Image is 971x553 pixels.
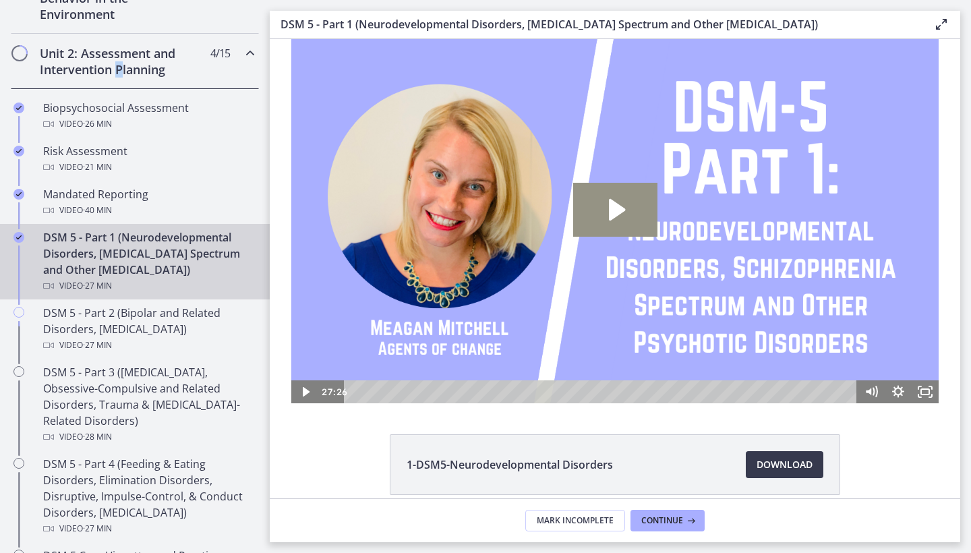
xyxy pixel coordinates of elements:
div: Video [43,521,254,537]
button: Play Video: cmseadc4lpnc72iv6tpg.mp4 [303,144,388,198]
i: Completed [13,146,24,156]
button: Fullscreen [642,341,669,364]
i: Completed [13,232,24,243]
span: · 26 min [83,116,112,132]
div: Risk Assessment [43,143,254,175]
div: Video [43,202,254,219]
div: DSM 5 - Part 2 (Bipolar and Related Disorders, [MEDICAL_DATA]) [43,305,254,353]
span: Continue [641,515,683,526]
h3: DSM 5 - Part 1 (Neurodevelopmental Disorders, [MEDICAL_DATA] Spectrum and Other [MEDICAL_DATA]) [281,16,912,32]
span: · 27 min [83,521,112,537]
button: Continue [630,510,705,531]
h2: Unit 2: Assessment and Intervention Planning [40,45,204,78]
span: · 27 min [83,278,112,294]
span: Download [757,457,813,473]
button: Mute [588,341,615,364]
i: Completed [13,103,24,113]
div: Playbar [84,341,581,364]
div: Video [43,159,254,175]
div: Mandated Reporting [43,186,254,219]
span: Mark Incomplete [537,515,614,526]
span: · 27 min [83,337,112,353]
div: Video [43,116,254,132]
a: Download [746,451,823,478]
i: Completed [13,189,24,200]
span: 1-DSM5-Neurodevelopmental Disorders [407,457,613,473]
div: DSM 5 - Part 4 (Feeding & Eating Disorders, Elimination Disorders, Disruptive, Impulse-Control, &... [43,456,254,537]
div: DSM 5 - Part 1 (Neurodevelopmental Disorders, [MEDICAL_DATA] Spectrum and Other [MEDICAL_DATA]) [43,229,254,294]
div: Video [43,337,254,353]
button: Mark Incomplete [525,510,625,531]
div: DSM 5 - Part 3 ([MEDICAL_DATA], Obsessive-Compulsive and Related Disorders, Trauma & [MEDICAL_DAT... [43,364,254,445]
div: Video [43,429,254,445]
div: Biopsychosocial Assessment [43,100,254,132]
iframe: Video Lesson [270,39,960,403]
span: · 21 min [83,159,112,175]
div: Video [43,278,254,294]
span: 4 / 15 [210,45,230,61]
span: · 28 min [83,429,112,445]
button: Play Video [22,341,49,364]
span: · 40 min [83,202,112,219]
button: Show settings menu [615,341,642,364]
